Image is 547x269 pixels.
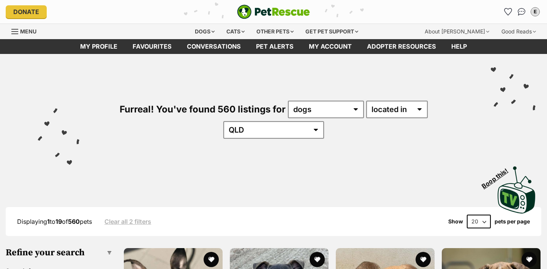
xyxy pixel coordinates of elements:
span: Menu [20,28,36,35]
img: logo-e224e6f780fb5917bec1dbf3a21bbac754714ae5b6737aabdf751b685950b380.svg [237,5,310,19]
div: About [PERSON_NAME] [419,24,495,39]
a: PetRescue [237,5,310,19]
a: Clear all 2 filters [104,218,151,225]
a: Boop this! [498,160,536,215]
div: E [531,8,539,16]
a: conversations [179,39,248,54]
div: Dogs [190,24,220,39]
div: Get pet support [300,24,364,39]
a: Adopter resources [359,39,444,54]
img: PetRescue TV logo [498,166,536,214]
a: Donate [6,5,47,18]
span: Boop this! [481,162,515,190]
span: Show [448,218,463,225]
a: My account [301,39,359,54]
a: Favourites [502,6,514,18]
div: Other pets [251,24,299,39]
span: Furreal! You've found 560 listings for [120,104,286,115]
div: Good Reads [496,24,541,39]
button: favourite [204,252,219,267]
img: chat-41dd97257d64d25036548639549fe6c8038ab92f7586957e7f3b1b290dea8141.svg [518,8,526,16]
strong: 560 [68,218,80,225]
a: My profile [73,39,125,54]
a: Conversations [515,6,528,18]
strong: 1 [47,218,50,225]
h3: Refine your search [6,247,112,258]
span: Displaying to of pets [17,218,92,225]
label: pets per page [495,218,530,225]
strong: 19 [55,218,62,225]
a: Pet alerts [248,39,301,54]
button: favourite [416,252,431,267]
a: Favourites [125,39,179,54]
ul: Account quick links [502,6,541,18]
div: Cats [221,24,250,39]
button: favourite [522,252,537,267]
a: Help [444,39,474,54]
a: Menu [11,24,42,38]
button: favourite [310,252,325,267]
button: My account [529,6,541,18]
